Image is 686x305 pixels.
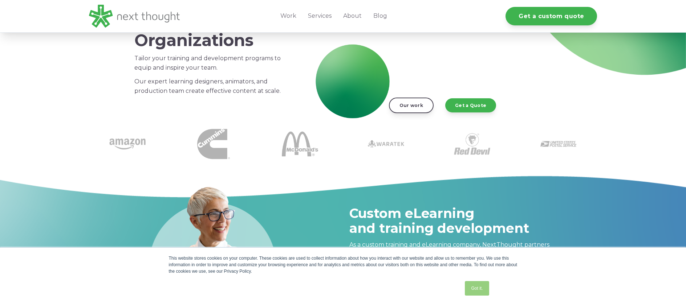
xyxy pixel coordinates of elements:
[389,98,434,113] a: Our work
[454,126,490,162] img: Red Devil
[506,7,597,25] a: Get a custom quote
[197,128,230,160] img: Cummins
[89,5,180,28] img: LG - NextThought Logo
[109,126,146,162] img: amazon-1
[445,98,496,112] a: Get a Quote
[465,281,489,296] a: Got it.
[282,126,318,162] img: McDonalds 1
[134,77,291,96] p: Our expert learning designers, animators, and production team create effective content at scale.
[349,241,549,295] span: As a custom training and eLearning company, NextThought partners with Learning Leaders and Traini...
[540,126,577,162] img: USPS
[349,205,529,236] span: Custom eLearning and training development
[134,54,291,73] p: Tailor your training and development programs to equip and inspire your team.
[368,126,404,162] img: Waratek logo
[169,255,517,275] div: This website stores cookies on your computer. These cookies are used to collect information about...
